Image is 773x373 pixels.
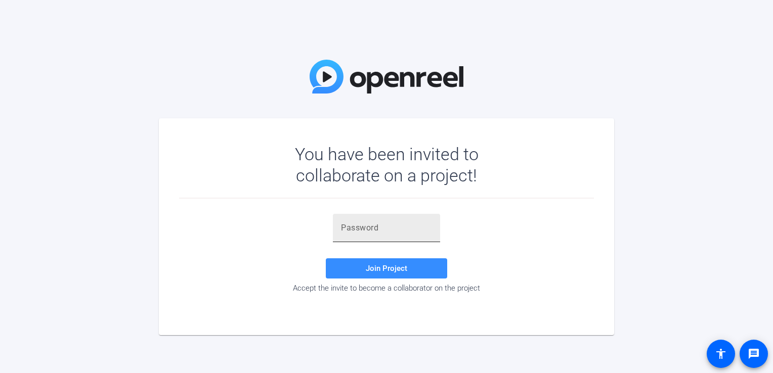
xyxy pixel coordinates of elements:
[179,284,594,293] div: Accept the invite to become a collaborator on the project
[715,348,727,360] mat-icon: accessibility
[366,264,407,273] span: Join Project
[341,222,432,234] input: Password
[748,348,760,360] mat-icon: message
[266,144,508,186] div: You have been invited to collaborate on a project!
[326,258,447,278] button: Join Project
[310,60,463,94] img: OpenReel Logo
